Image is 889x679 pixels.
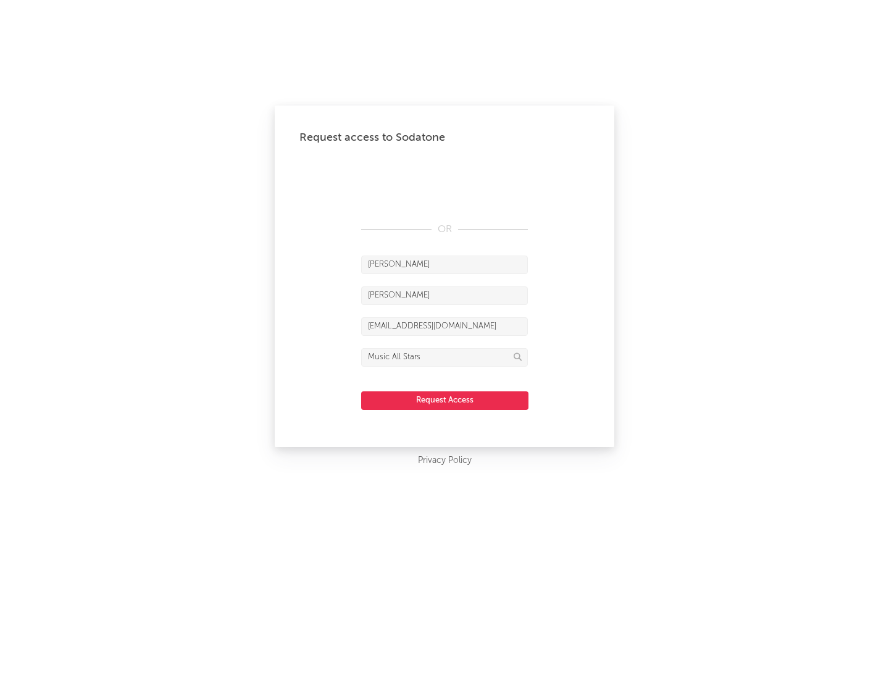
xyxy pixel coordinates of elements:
[418,453,472,469] a: Privacy Policy
[361,222,528,237] div: OR
[361,286,528,305] input: Last Name
[361,391,528,410] button: Request Access
[361,348,528,367] input: Division
[299,130,590,145] div: Request access to Sodatone
[361,256,528,274] input: First Name
[361,317,528,336] input: Email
